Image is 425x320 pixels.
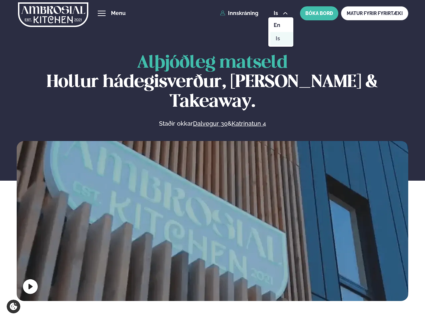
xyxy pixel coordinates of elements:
h1: Hollur hádegisverður, [PERSON_NAME] & Takeaway. [17,53,408,112]
button: hamburger [98,9,106,17]
a: en [268,19,293,32]
span: Alþjóðleg matseld [137,55,288,71]
button: BÓKA BORÐ [300,6,338,20]
button: is [268,11,293,16]
a: Cookie settings [7,300,20,313]
p: Staðir okkar & [86,120,338,128]
img: logo [18,1,88,28]
a: is [270,32,295,45]
a: Katrinatun 4 [232,120,266,128]
a: Dalvegur 30 [193,120,228,128]
a: MATUR FYRIR FYRIRTÆKI [341,6,408,20]
a: Innskráning [220,10,258,16]
span: is [274,11,280,16]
